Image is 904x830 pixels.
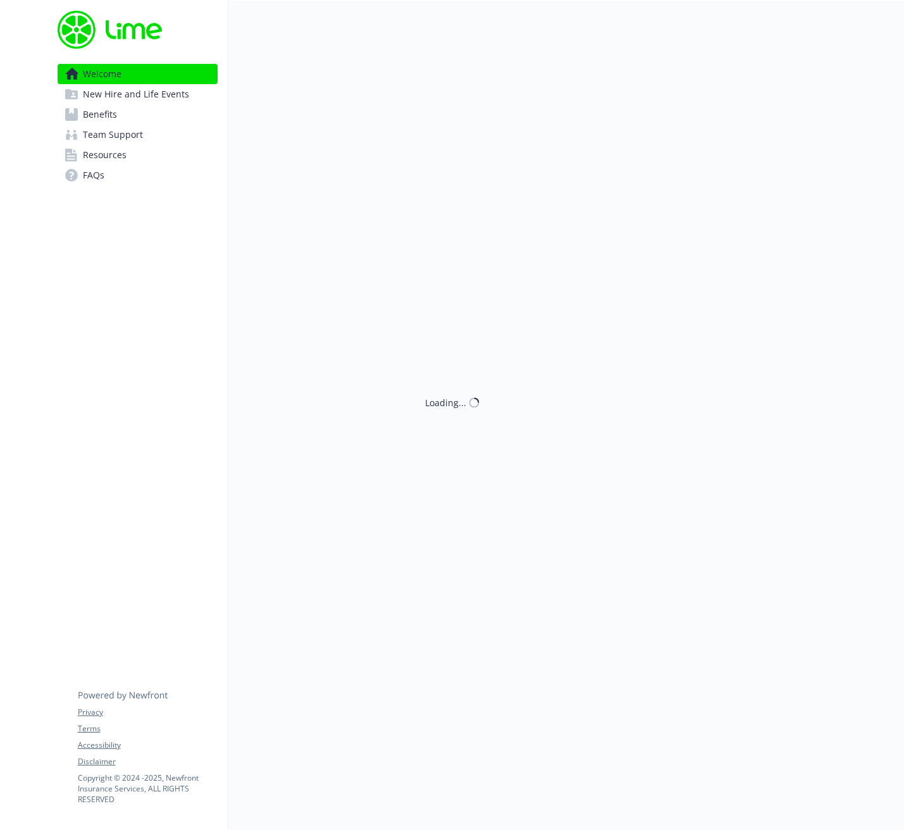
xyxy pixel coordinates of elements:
[58,104,218,125] a: Benefits
[425,396,466,409] div: Loading...
[78,772,217,805] p: Copyright © 2024 - 2025 , Newfront Insurance Services, ALL RIGHTS RESERVED
[83,165,104,185] span: FAQs
[83,64,121,84] span: Welcome
[78,756,217,767] a: Disclaimer
[78,707,217,718] a: Privacy
[58,145,218,165] a: Resources
[58,84,218,104] a: New Hire and Life Events
[83,145,127,165] span: Resources
[83,84,189,104] span: New Hire and Life Events
[83,104,117,125] span: Benefits
[78,740,217,751] a: Accessibility
[58,165,218,185] a: FAQs
[78,723,217,734] a: Terms
[58,125,218,145] a: Team Support
[83,125,143,145] span: Team Support
[58,64,218,84] a: Welcome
